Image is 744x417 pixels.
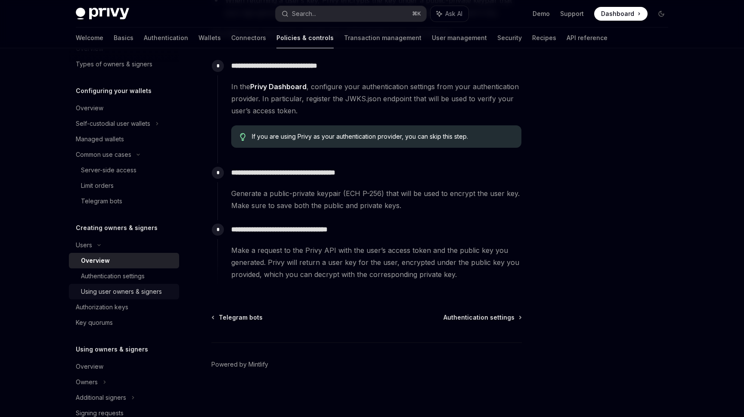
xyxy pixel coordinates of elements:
[497,28,522,48] a: Security
[250,82,307,91] a: Privy Dashboard
[76,8,129,20] img: dark logo
[76,344,148,355] h5: Using owners & signers
[76,317,113,328] div: Key quorums
[443,313,515,322] span: Authentication settings
[231,28,266,48] a: Connectors
[69,56,179,72] a: Types of owners & signers
[252,132,513,141] span: If you are using Privy as your authentication provider, you can skip this step.
[432,28,487,48] a: User management
[344,28,422,48] a: Transaction management
[81,255,110,266] div: Overview
[69,131,179,147] a: Managed wallets
[76,149,131,160] div: Common use cases
[431,6,468,22] button: Ask AI
[76,361,103,372] div: Overview
[231,187,521,212] span: Generate a public-private keypair (ECH P-256) that will be used to encrypt the user key. Make sur...
[69,100,179,116] a: Overview
[76,118,150,129] div: Self-custodial user wallets
[81,180,114,191] div: Limit orders
[533,9,550,18] a: Demo
[69,193,179,209] a: Telegram bots
[69,253,179,268] a: Overview
[231,81,521,117] span: In the , configure your authentication settings from your authentication provider. In particular,...
[76,223,158,233] h5: Creating owners & signers
[601,9,634,18] span: Dashboard
[144,28,188,48] a: Authentication
[76,392,126,403] div: Additional signers
[276,28,334,48] a: Policies & controls
[76,377,98,387] div: Owners
[69,315,179,330] a: Key quorums
[81,286,162,297] div: Using user owners & signers
[69,299,179,315] a: Authorization keys
[69,162,179,178] a: Server-side access
[76,103,103,113] div: Overview
[560,9,584,18] a: Support
[240,133,246,141] svg: Tip
[443,313,521,322] a: Authentication settings
[211,360,268,369] a: Powered by Mintlify
[212,313,263,322] a: Telegram bots
[81,271,145,281] div: Authentication settings
[76,240,92,250] div: Users
[76,28,103,48] a: Welcome
[292,9,316,19] div: Search...
[532,28,556,48] a: Recipes
[69,178,179,193] a: Limit orders
[594,7,648,21] a: Dashboard
[69,268,179,284] a: Authentication settings
[76,302,128,312] div: Authorization keys
[81,165,136,175] div: Server-side access
[445,9,462,18] span: Ask AI
[198,28,221,48] a: Wallets
[76,86,152,96] h5: Configuring your wallets
[81,196,122,206] div: Telegram bots
[69,284,179,299] a: Using user owners & signers
[231,244,521,280] span: Make a request to the Privy API with the user’s access token and the public key you generated. Pr...
[567,28,608,48] a: API reference
[412,10,421,17] span: ⌘ K
[276,6,426,22] button: Search...⌘K
[114,28,133,48] a: Basics
[69,359,179,374] a: Overview
[219,313,263,322] span: Telegram bots
[76,134,124,144] div: Managed wallets
[654,7,668,21] button: Toggle dark mode
[76,59,152,69] div: Types of owners & signers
